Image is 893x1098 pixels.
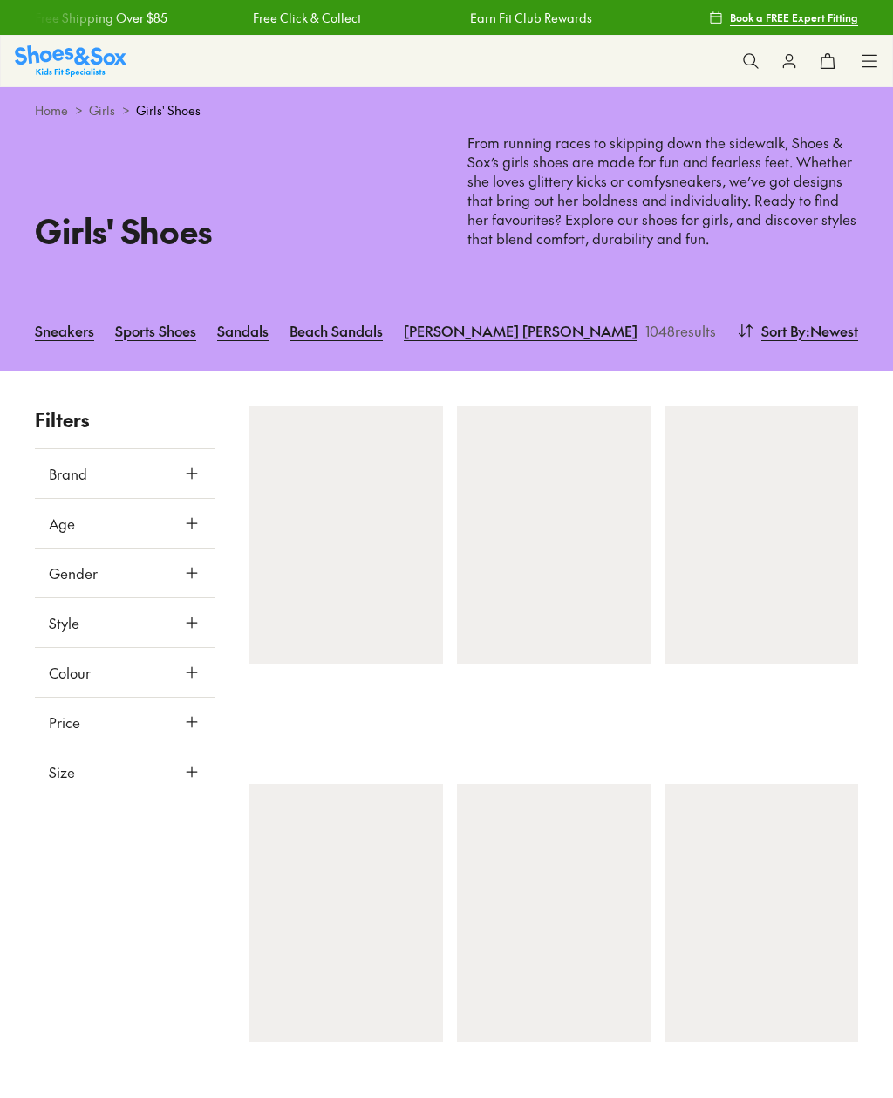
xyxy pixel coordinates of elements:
[49,662,91,683] span: Colour
[115,311,196,350] a: Sports Shoes
[35,598,215,647] button: Style
[730,10,858,25] span: Book a FREE Expert Fitting
[35,648,215,697] button: Colour
[35,499,215,548] button: Age
[35,449,215,498] button: Brand
[665,171,722,190] a: sneakers
[35,101,858,119] div: > >
[49,761,75,782] span: Size
[49,513,75,534] span: Age
[35,549,215,597] button: Gender
[15,45,126,76] a: Shoes & Sox
[35,206,426,256] h1: Girls' Shoes
[761,320,806,341] span: Sort By
[136,101,201,119] span: Girls' Shoes
[709,2,858,33] a: Book a FREE Expert Fitting
[806,320,858,341] span: : Newest
[467,133,858,249] p: From running races to skipping down the sidewalk, Shoes & Sox’s girls shoes are made for fun and ...
[638,320,716,341] p: 1048 results
[35,747,215,796] button: Size
[35,311,94,350] a: Sneakers
[35,406,215,434] p: Filters
[404,311,637,350] a: [PERSON_NAME] [PERSON_NAME]
[89,101,115,119] a: Girls
[49,563,98,583] span: Gender
[49,712,80,733] span: Price
[49,612,79,633] span: Style
[217,311,269,350] a: Sandals
[737,311,858,350] button: Sort By:Newest
[35,698,215,747] button: Price
[49,463,87,484] span: Brand
[290,311,383,350] a: Beach Sandals
[15,45,126,76] img: SNS_Logo_Responsive.svg
[35,101,68,119] a: Home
